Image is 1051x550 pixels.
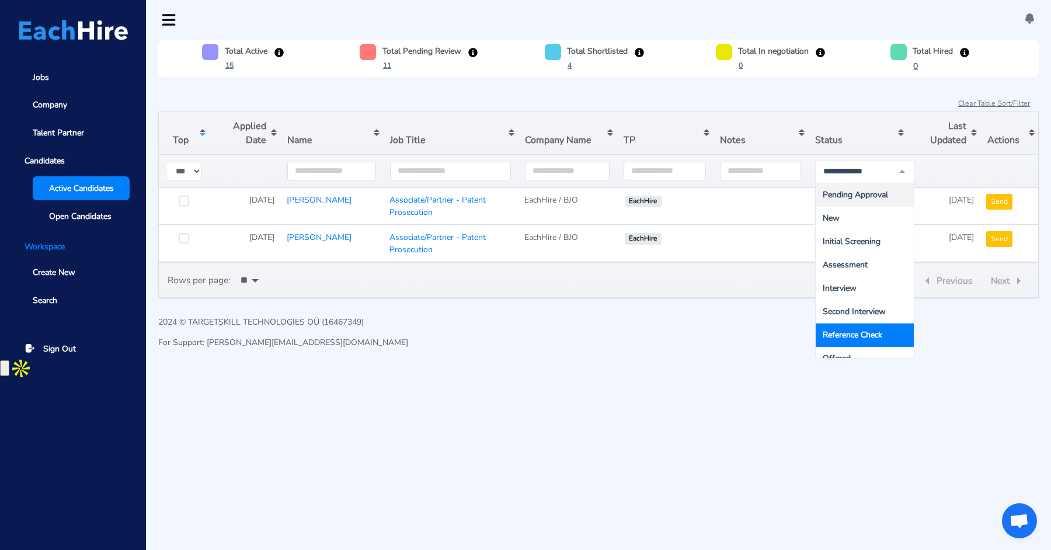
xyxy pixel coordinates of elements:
[225,60,234,71] button: 15
[937,274,972,287] span: Previous
[913,46,953,57] h6: Total Hired
[287,232,352,243] a: [PERSON_NAME]
[33,176,130,200] a: Active Candidates
[225,61,234,70] u: 15
[16,149,130,173] span: Candidates
[958,98,1031,109] button: Clear Table Sort/Filter
[625,196,662,207] span: EachHire
[625,233,662,245] span: EachHire
[16,121,130,145] a: Talent Partner
[9,357,33,380] img: Apollo
[823,353,851,364] span: Offered
[16,288,130,312] a: Search
[16,241,130,253] li: Workspace
[987,272,1029,288] button: Next
[43,343,76,355] span: Sign Out
[389,232,486,255] a: Associate/Partner - Patent Prosecution
[991,274,1010,287] span: Next
[225,46,267,57] h6: Total Active
[16,261,130,285] a: Create New
[823,306,886,317] span: Second Interview
[168,273,231,287] label: Rows per page:
[815,231,886,247] button: Pending Approval
[249,232,274,243] span: [DATE]
[49,210,112,222] span: Open Candidates
[986,194,1012,210] button: Send
[16,93,130,117] a: Company
[949,194,974,206] span: [DATE]
[389,194,486,218] a: Associate/Partner - Patent Prosecution
[823,329,882,340] span: Reference Check
[382,60,392,71] button: 11
[823,213,840,224] span: New
[524,194,578,206] span: EachHire / BJO
[986,231,1012,247] button: Send
[823,236,881,247] span: Initial Screening
[524,232,578,243] span: EachHire / BJO
[158,336,408,349] p: For Support: [PERSON_NAME][EMAIL_ADDRESS][DOMAIN_NAME]
[958,99,1030,108] u: Clear Table Sort/Filter
[158,316,408,328] p: 2024 © TARGETSKILL TECHNOLOGIES OÜ (16467349)
[917,272,976,288] button: Previous
[16,65,130,89] a: Jobs
[913,60,918,73] button: 0
[738,46,809,57] h6: Total In negotiation
[823,189,888,200] span: Pending Approval
[33,266,75,279] span: Create New
[19,20,128,40] img: Logo
[33,127,84,139] span: Talent Partner
[383,61,391,70] u: 11
[33,99,67,111] span: Company
[33,294,57,307] span: Search
[49,182,114,194] span: Active Candidates
[382,46,461,57] h6: Total Pending Review
[287,194,352,206] a: [PERSON_NAME]
[567,60,572,71] button: 4
[913,61,918,72] u: 0
[738,60,743,71] button: 0
[815,194,886,210] button: Pending Approval
[33,71,49,83] span: Jobs
[249,194,274,206] span: [DATE]
[823,259,868,270] span: Assessment
[823,283,857,294] span: Interview
[739,61,743,70] u: 0
[949,232,974,243] span: [DATE]
[1002,503,1037,538] div: Open chat
[33,204,130,228] a: Open Candidates
[568,61,572,70] u: 4
[567,46,628,57] h6: Total Shortlisted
